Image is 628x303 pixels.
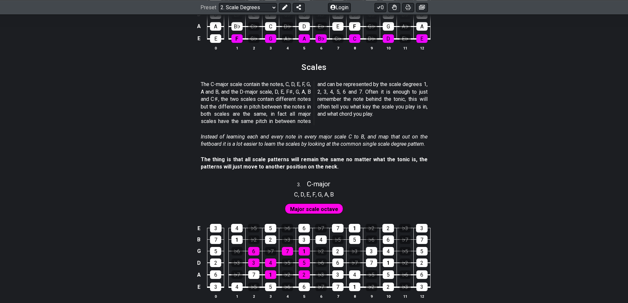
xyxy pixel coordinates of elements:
[416,10,428,19] div: D
[195,269,203,281] td: A
[290,204,338,214] span: First enable full edit mode to edit
[265,224,276,232] div: 5
[313,45,329,51] th: 6
[282,247,293,256] div: 7
[210,270,221,279] div: 6
[231,22,243,31] div: B♭
[416,224,428,232] div: 3
[315,190,318,199] span: ,
[228,293,245,300] th: 1
[296,45,313,51] th: 5
[349,10,360,19] div: B♭
[228,45,245,51] th: 1
[245,293,262,300] th: 2
[299,270,310,279] div: 2
[265,235,276,244] div: 2
[207,293,224,300] th: 0
[328,3,351,12] button: Login
[195,281,203,293] td: E
[301,190,304,199] span: D
[332,235,344,244] div: ♭5
[400,22,411,31] div: A♭
[332,283,344,291] div: 7
[195,257,203,269] td: D
[315,224,327,232] div: ♭7
[397,293,413,300] th: 11
[299,247,310,256] div: 1
[349,247,360,256] div: ♭3
[231,10,243,19] div: E♭
[332,258,344,267] div: 6
[265,34,276,43] div: G
[265,22,276,31] div: C
[210,34,221,43] div: E
[363,45,380,51] th: 9
[195,245,203,257] td: G
[366,270,377,279] div: ♭5
[231,258,243,267] div: ♭3
[210,22,221,31] div: A
[400,283,411,291] div: ♭3
[332,34,344,43] div: C♭
[318,190,322,199] span: G
[366,34,377,43] div: D♭
[279,3,291,12] button: Edit Preset
[416,283,428,291] div: 3
[413,293,430,300] th: 12
[402,3,414,12] button: Print
[383,258,394,267] div: 1
[322,190,324,199] span: ,
[380,45,397,51] th: 10
[400,34,411,43] div: E♭
[346,45,363,51] th: 8
[349,235,360,244] div: 5
[313,190,315,199] span: F
[299,22,310,31] div: D
[210,283,221,291] div: 3
[399,224,411,232] div: ♭3
[366,224,377,232] div: ♭2
[315,247,327,256] div: ♭2
[210,235,221,244] div: 7
[315,235,327,244] div: 4
[248,224,259,232] div: ♭5
[332,224,344,232] div: 7
[383,235,394,244] div: 6
[282,22,293,31] div: D♭
[416,3,428,12] button: Create image
[400,270,411,279] div: ♭6
[248,247,259,256] div: 6
[299,235,310,244] div: 3
[366,10,377,19] div: C♭
[301,64,327,71] h2: Scales
[332,247,344,256] div: 2
[388,3,400,12] button: Toggle Dexterity for all fretkits
[332,22,344,31] div: E
[262,45,279,51] th: 3
[329,293,346,300] th: 7
[231,235,243,244] div: 1
[346,293,363,300] th: 8
[298,224,310,232] div: 6
[304,190,307,199] span: ,
[282,283,293,291] div: ♭6
[366,283,377,291] div: ♭2
[416,22,428,31] div: A
[315,22,327,31] div: E♭
[383,270,394,279] div: 5
[366,247,377,256] div: 3
[299,10,310,19] div: G
[366,258,377,267] div: 7
[195,20,203,33] td: A
[231,224,243,232] div: 4
[397,45,413,51] th: 11
[382,224,394,232] div: 2
[248,235,259,244] div: ♭2
[383,247,394,256] div: 4
[349,34,360,43] div: C
[400,247,411,256] div: ♭5
[416,235,428,244] div: 7
[297,181,307,189] span: 3 .
[363,293,380,300] th: 9
[231,34,243,43] div: F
